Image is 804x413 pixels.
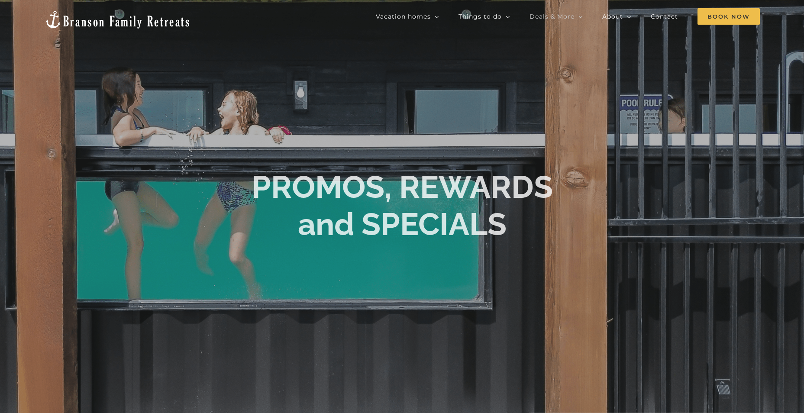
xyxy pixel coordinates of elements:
[651,8,678,25] a: Contact
[697,8,760,25] a: Book Now
[252,168,553,243] h1: PROMOS, REWARDS and SPECIALS
[376,13,431,19] span: Vacation homes
[530,8,583,25] a: Deals & More
[602,13,623,19] span: About
[459,8,510,25] a: Things to do
[44,10,191,29] img: Branson Family Retreats Logo
[530,13,575,19] span: Deals & More
[376,8,760,25] nav: Main Menu
[602,8,631,25] a: About
[651,13,678,19] span: Contact
[459,13,502,19] span: Things to do
[376,8,439,25] a: Vacation homes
